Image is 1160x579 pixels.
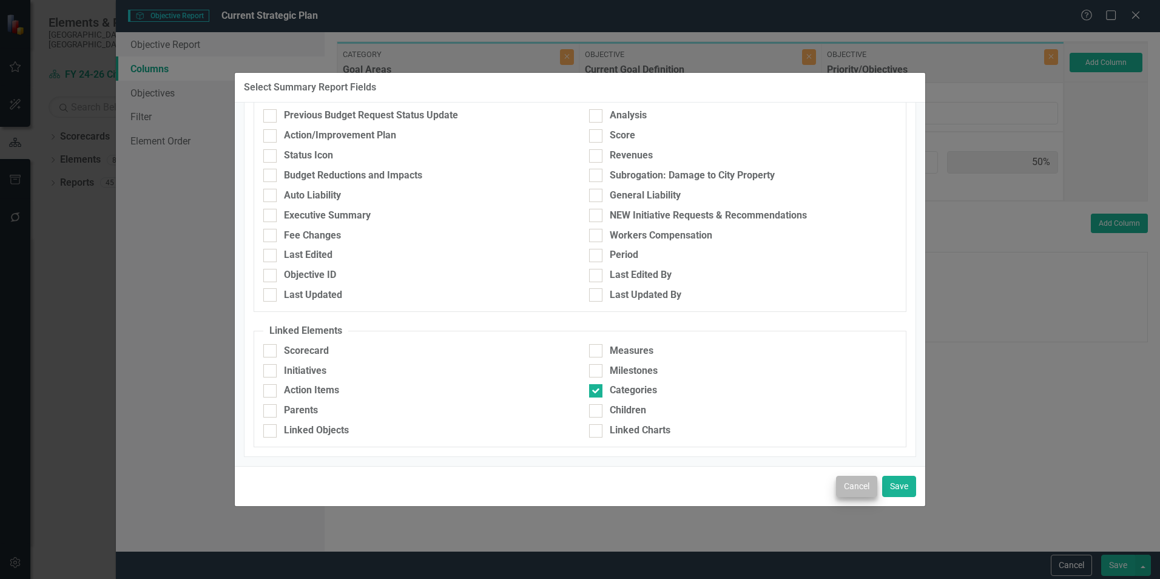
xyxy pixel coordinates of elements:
div: Last Edited [284,248,332,262]
button: Save [882,476,916,497]
div: Score [610,129,635,143]
div: Action Items [284,384,339,398]
div: Workers Compensation [610,229,712,243]
div: Budget Reductions and Impacts [284,169,422,183]
legend: Linked Elements [263,324,348,338]
div: Status Icon [284,149,333,163]
div: Revenues [610,149,653,163]
div: Action/Improvement Plan [284,129,396,143]
div: Auto Liability [284,189,341,203]
div: Previous Budget Request Status Update [284,109,458,123]
div: Parents [284,404,318,418]
div: Objective ID [284,268,336,282]
div: Categories [610,384,657,398]
div: Last Updated By [610,288,681,302]
div: Select Summary Report Fields [244,82,376,93]
div: Subrogation: Damage to City Property [610,169,775,183]
div: Linked Objects [284,424,349,438]
div: Executive Summary [284,209,371,223]
div: Linked Charts [610,424,670,438]
div: NEW Initiative Requests & Recommendations [610,209,807,223]
button: Cancel [836,476,877,497]
div: General Liability [610,189,681,203]
div: Fee Changes [284,229,341,243]
div: Measures [610,344,653,358]
div: Scorecard [284,344,329,358]
div: Last Edited By [610,268,672,282]
div: Analysis [610,109,647,123]
div: Last Updated [284,288,342,302]
div: Initiatives [284,364,326,378]
div: Milestones [610,364,658,378]
div: Period [610,248,638,262]
div: Children [610,404,646,418]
